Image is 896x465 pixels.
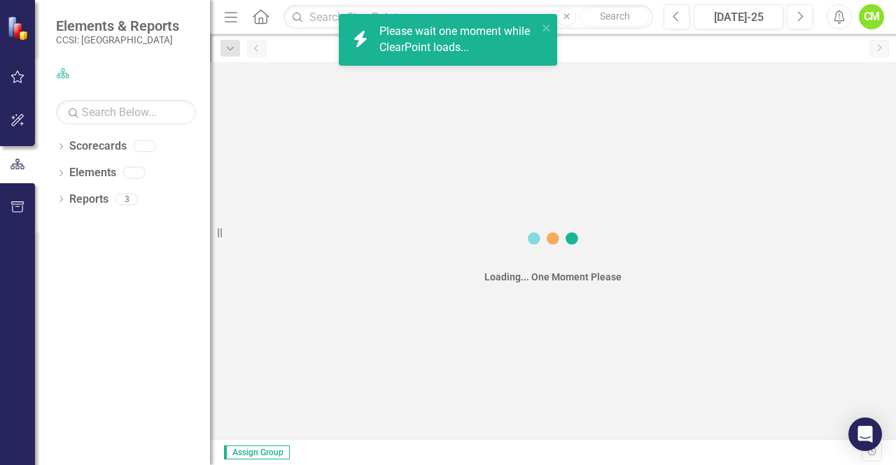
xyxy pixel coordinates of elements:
[379,24,538,56] div: Please wait one moment while ClearPoint loads...
[283,5,653,29] input: Search ClearPoint...
[56,34,179,45] small: CCSI: [GEOGRAPHIC_DATA]
[224,445,290,459] span: Assign Group
[859,4,884,29] button: CM
[69,165,116,181] a: Elements
[115,193,138,205] div: 3
[69,192,108,208] a: Reports
[56,100,196,124] input: Search Below...
[694,4,783,29] button: [DATE]-25
[542,20,552,36] button: close
[7,16,31,41] img: ClearPoint Strategy
[699,9,778,26] div: [DATE]-25
[69,138,127,155] a: Scorecards
[56,17,179,34] span: Elements & Reports
[848,417,882,451] div: Open Intercom Messenger
[600,10,630,22] span: Search
[484,270,622,284] div: Loading... One Moment Please
[580,7,650,27] button: Search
